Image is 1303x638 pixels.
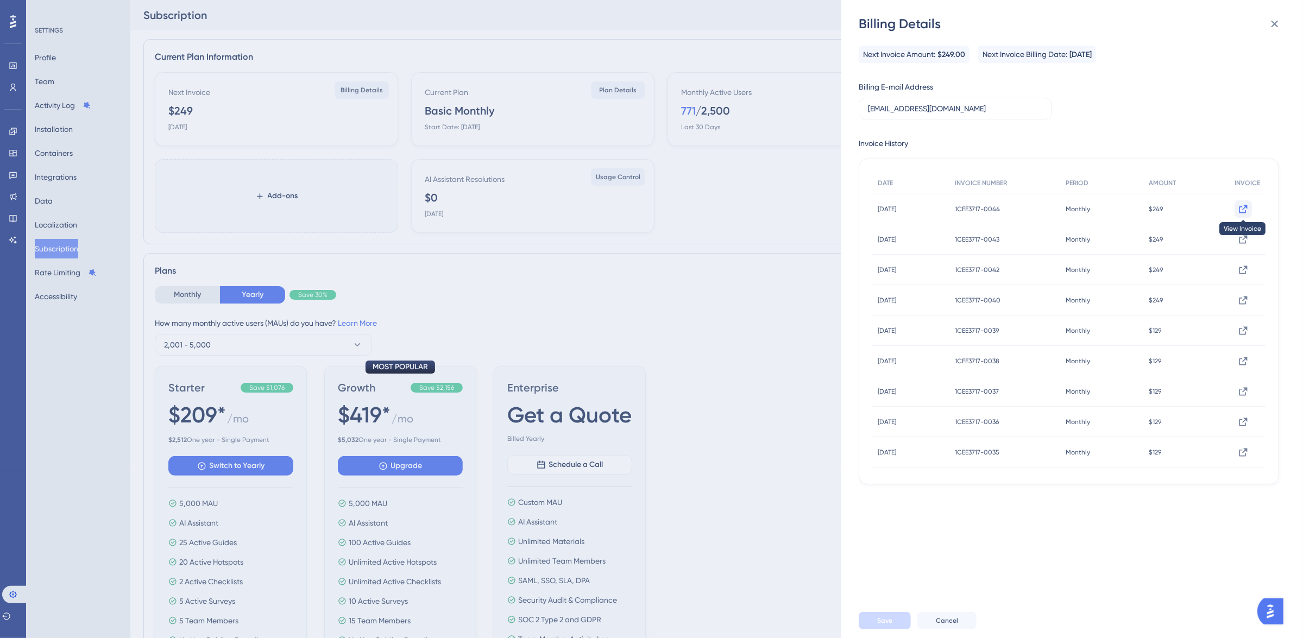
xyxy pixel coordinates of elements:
span: Monthly [1066,205,1090,213]
span: [DATE] [1069,48,1092,61]
span: 1CEE3717-0042 [955,266,999,274]
div: Billing Details [859,15,1288,33]
span: 1CEE3717-0037 [955,387,999,396]
span: [DATE] [878,418,896,426]
span: Save [877,616,892,625]
span: DATE [878,179,893,187]
span: INVOICE NUMBER [955,179,1007,187]
span: Next Invoice Amount: [863,48,935,61]
span: Monthly [1066,387,1090,396]
span: [DATE] [878,205,896,213]
span: PERIOD [1066,179,1088,187]
span: [DATE] [878,357,896,365]
button: Save [859,612,911,629]
span: Monthly [1066,418,1090,426]
button: Cancel [917,612,977,629]
span: $129 [1149,357,1161,365]
span: 1CEE3717-0038 [955,357,999,365]
span: 1CEE3717-0039 [955,326,999,335]
span: [DATE] [878,387,896,396]
iframe: UserGuiding AI Assistant Launcher [1257,595,1290,628]
span: 1CEE3717-0035 [955,448,999,457]
div: Invoice History [859,137,908,150]
span: $249.00 [937,48,965,61]
span: $129 [1149,418,1161,426]
span: $129 [1149,387,1161,396]
span: 1CEE3717-0044 [955,205,1000,213]
span: $249 [1149,266,1163,274]
span: Monthly [1066,296,1090,305]
span: 1CEE3717-0036 [955,418,999,426]
div: Billing E-mail Address [859,80,933,93]
span: [DATE] [878,266,896,274]
span: Cancel [936,616,958,625]
span: Monthly [1066,357,1090,365]
span: $129 [1149,448,1161,457]
span: [DATE] [878,296,896,305]
span: Monthly [1066,326,1090,335]
span: Monthly [1066,448,1090,457]
span: $249 [1149,296,1163,305]
span: AMOUNT [1149,179,1176,187]
span: [DATE] [878,326,896,335]
span: 1CEE3717-0040 [955,296,1000,305]
span: Monthly [1066,266,1090,274]
span: Next Invoice Billing Date: [983,48,1067,61]
span: Monthly [1066,235,1090,244]
span: [DATE] [878,448,896,457]
span: $249 [1149,235,1163,244]
span: [DATE] [878,235,896,244]
span: $249 [1149,205,1163,213]
input: E-mail [868,103,1043,115]
span: $129 [1149,326,1161,335]
span: 1CEE3717-0043 [955,235,999,244]
span: INVOICE [1235,179,1260,187]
